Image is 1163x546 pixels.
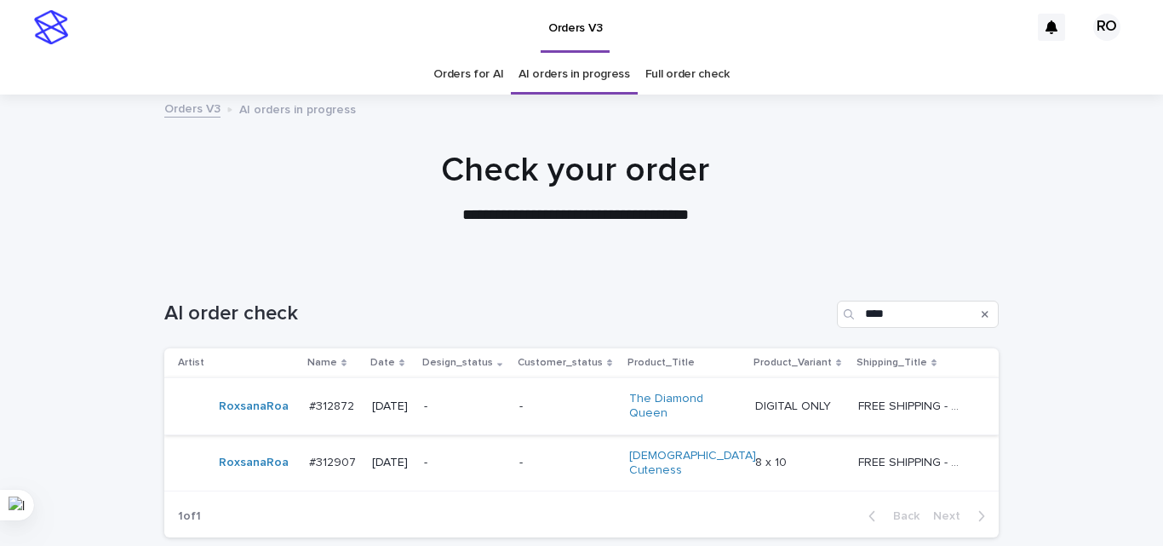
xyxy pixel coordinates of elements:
a: The Diamond Queen [629,392,736,421]
p: Customer_status [518,353,603,372]
p: 1 of 1 [164,496,215,537]
a: RoxsanaRoa [219,399,289,414]
p: FREE SHIPPING - preview in 1-2 business days, after your approval delivery will take 5-10 b.d. [858,452,968,470]
p: FREE SHIPPING - preview in 1-2 business days, after your approval delivery will take 5-10 b.d. [858,396,968,414]
span: Next [933,510,971,522]
input: Search [837,301,999,328]
p: Product_Variant [753,353,832,372]
tr: RoxsanaRoa #312872#312872 [DATE]--The Diamond Queen DIGITAL ONLYDIGITAL ONLY FREE SHIPPING - prev... [164,378,999,435]
p: - [519,456,616,470]
button: Next [926,509,999,524]
p: - [424,399,506,414]
a: Orders for AI [433,55,503,95]
a: Orders V3 [164,98,221,118]
p: [DATE] [372,399,410,414]
p: - [519,399,616,414]
p: #312872 [309,396,358,414]
div: RO [1093,14,1120,41]
a: Full order check [645,55,730,95]
button: Back [855,509,926,524]
p: [DATE] [372,456,410,470]
tr: RoxsanaRoa #312907#312907 [DATE]--[DEMOGRAPHIC_DATA] Cuteness 8 x 108 x 10 FREE SHIPPING - previe... [164,434,999,491]
a: AI orders in progress [518,55,630,95]
p: Shipping_Title [856,353,927,372]
p: Product_Title [627,353,695,372]
p: AI orders in progress [239,99,356,118]
p: Date [370,353,395,372]
h1: AI order check [164,302,830,326]
p: Name [307,353,337,372]
h1: Check your order [158,150,993,191]
img: stacker-logo-s-only.png [34,10,68,44]
a: [DEMOGRAPHIC_DATA] Cuteness [629,449,756,478]
p: - [424,456,506,470]
a: RoxsanaRoa [219,456,289,470]
p: Design_status [422,353,493,372]
p: Artist [178,353,204,372]
span: Back [883,510,920,522]
p: 8 x 10 [755,452,790,470]
p: #312907 [309,452,359,470]
p: DIGITAL ONLY [755,396,834,414]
